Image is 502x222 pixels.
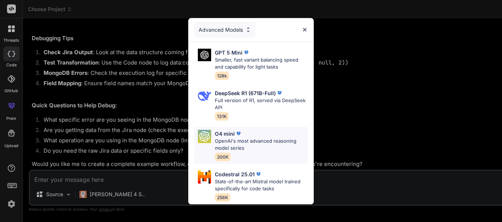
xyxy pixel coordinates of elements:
[215,97,308,111] p: Full version of R1, served via DeepSeek API
[215,72,229,80] span: 128k
[215,56,308,71] p: Smaller, fast variant balancing speed and capability for light tasks
[198,130,211,143] img: Pick Models
[215,178,308,192] p: State-of-the-art Mistral model trained specifically for code tasks
[243,49,250,56] img: premium
[255,170,262,178] img: premium
[235,130,242,137] img: premium
[215,112,229,121] span: 131K
[198,170,211,184] img: Pick Models
[215,153,231,161] span: 200K
[215,193,230,202] span: 256K
[215,170,255,178] p: Codestral 25.01
[215,49,243,56] p: GPT 5 Mini
[302,27,308,33] img: close
[245,27,251,33] img: Pick Models
[198,49,211,62] img: Pick Models
[198,89,211,103] img: Pick Models
[215,130,235,138] p: O4 mini
[215,138,308,152] p: OpenAI's most advanced reasoning model series
[194,22,256,38] div: Advanced Models
[276,89,283,97] img: premium
[215,89,276,97] p: DeepSeek R1 (671B-Full)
